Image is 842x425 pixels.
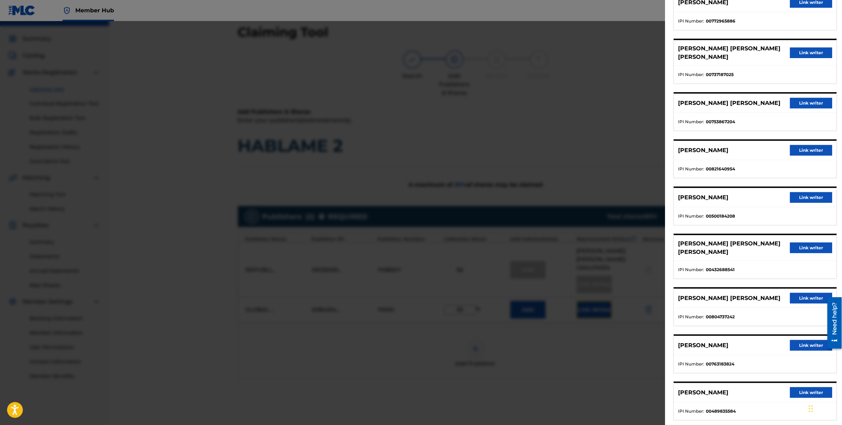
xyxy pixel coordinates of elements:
[790,293,832,304] button: Link writer
[8,5,36,15] img: MLC Logo
[706,361,735,367] strong: 00763183824
[75,6,114,14] span: Member Hub
[706,213,735,219] strong: 00500184208
[790,340,832,351] button: Link writer
[706,18,736,24] strong: 00772965886
[678,239,790,256] p: [PERSON_NAME] [PERSON_NAME] [PERSON_NAME]
[678,166,704,172] span: IPI Number :
[822,294,842,351] iframe: Resource Center
[790,387,832,398] button: Link writer
[678,119,704,125] span: IPI Number :
[706,119,735,125] strong: 00753867204
[63,6,71,15] img: Top Rightsholder
[678,341,729,350] p: [PERSON_NAME]
[790,48,832,58] button: Link writer
[706,314,735,320] strong: 00804737242
[678,388,729,397] p: [PERSON_NAME]
[706,408,736,414] strong: 00489835584
[790,98,832,108] button: Link writer
[706,166,735,172] strong: 00821640954
[678,18,704,24] span: IPI Number :
[678,193,729,202] p: [PERSON_NAME]
[807,391,842,425] iframe: Chat Widget
[706,267,735,273] strong: 00432688541
[790,145,832,156] button: Link writer
[678,99,781,107] p: [PERSON_NAME] [PERSON_NAME]
[678,314,704,320] span: IPI Number :
[790,192,832,203] button: Link writer
[678,408,704,414] span: IPI Number :
[809,398,813,419] div: Drag
[678,267,704,273] span: IPI Number :
[678,44,790,61] p: [PERSON_NAME] [PERSON_NAME] [PERSON_NAME]
[678,294,781,302] p: [PERSON_NAME] [PERSON_NAME]
[678,71,704,78] span: IPI Number :
[790,243,832,253] button: Link writer
[678,361,704,367] span: IPI Number :
[706,71,734,78] strong: 00737187025
[678,213,704,219] span: IPI Number :
[678,146,729,155] p: [PERSON_NAME]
